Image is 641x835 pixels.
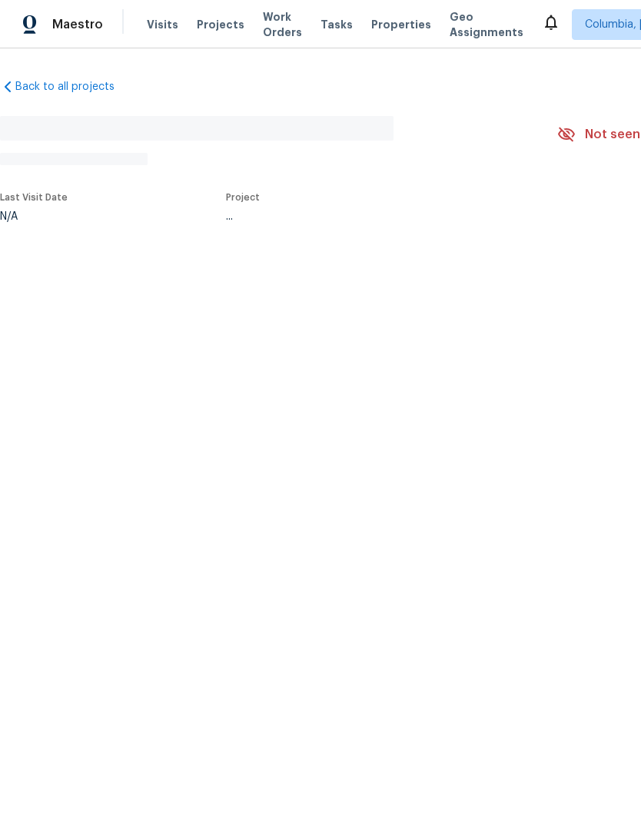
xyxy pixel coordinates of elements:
[52,17,103,32] span: Maestro
[320,19,353,30] span: Tasks
[147,17,178,32] span: Visits
[450,9,523,40] span: Geo Assignments
[226,211,521,222] div: ...
[371,17,431,32] span: Properties
[263,9,302,40] span: Work Orders
[197,17,244,32] span: Projects
[226,193,260,202] span: Project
